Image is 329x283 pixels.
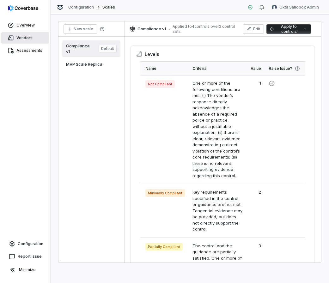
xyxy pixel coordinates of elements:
button: Okta Sandbox Admin avatarOkta Sandbox Admin [268,3,323,12]
span: Default [99,45,116,52]
div: Value [251,62,261,75]
td: Key requirements specified in the control or guidance are not met. Tangential evidence may be pro... [189,184,247,238]
span: Overview [16,23,35,28]
span: Assessments [16,48,42,53]
div: Criteria [192,62,243,75]
a: Configuration [3,238,48,250]
a: Configuration [68,5,94,10]
span: Report Issue [18,254,42,259]
a: Vendors [1,32,49,44]
label: Levels [145,51,159,57]
img: Okta Sandbox Admin avatar [272,5,277,10]
td: 1 [247,75,265,184]
a: Overview [1,20,49,31]
img: logo-D7KZi-bG.svg [8,5,38,11]
button: Report Issue [3,251,48,262]
span: Applied to 4 controls over 2 control sets [173,24,238,34]
span: Minimize [19,267,36,272]
a: Compliance v1Default [62,40,120,57]
span: Partially Compliant [145,243,183,250]
div: Name [145,62,185,75]
span: Compliance v1 [137,26,166,32]
button: Edit [243,24,264,34]
span: Vendors [16,35,33,40]
span: Compliance v1 [66,43,94,54]
span: Scales [102,5,115,10]
td: One or more of the following conditions are met: (i) The vendor’s response directly acknowledges ... [189,75,247,184]
button: New scale [64,24,97,34]
span: Configuration [18,241,43,246]
span: MVP Scale Replica [66,61,102,67]
td: 2 [247,184,265,238]
span: • [168,27,170,31]
button: Minimize [3,263,48,276]
a: MVP Scale Replica [62,57,120,71]
a: Assessments [1,45,49,56]
span: Minimally Compliant [145,189,185,197]
span: Okta Sandbox Admin [279,5,319,10]
button: Apply to controls [266,24,311,34]
span: Not Compliant [145,80,175,88]
div: Raise Issue? [269,62,300,75]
